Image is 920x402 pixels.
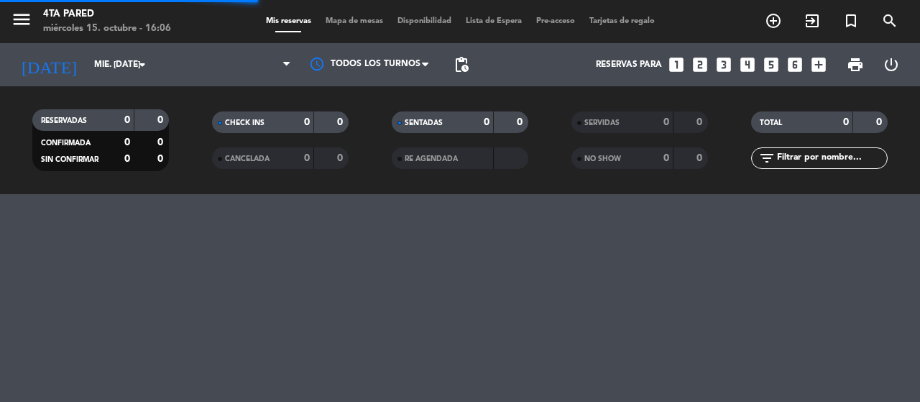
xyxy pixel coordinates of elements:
[225,155,270,163] span: CANCELADA
[453,56,470,73] span: pending_actions
[43,22,171,36] div: miércoles 15. octubre - 16:06
[663,153,669,163] strong: 0
[842,12,860,29] i: turned_in_not
[225,119,264,127] span: CHECK INS
[762,55,781,74] i: looks_5
[157,154,166,164] strong: 0
[714,55,733,74] i: looks_3
[157,115,166,125] strong: 0
[758,150,776,167] i: filter_list
[43,7,171,22] div: 4ta Pared
[337,117,346,127] strong: 0
[881,12,898,29] i: search
[11,9,32,35] button: menu
[157,137,166,147] strong: 0
[776,150,887,166] input: Filtrar por nombre...
[765,12,782,29] i: add_circle_outline
[41,156,98,163] span: SIN CONFIRMAR
[696,153,705,163] strong: 0
[696,117,705,127] strong: 0
[584,119,620,127] span: SERVIDAS
[876,117,885,127] strong: 0
[11,9,32,30] i: menu
[304,117,310,127] strong: 0
[11,49,87,81] i: [DATE]
[304,153,310,163] strong: 0
[738,55,757,74] i: looks_4
[405,155,458,163] span: RE AGENDADA
[667,55,686,74] i: looks_one
[318,17,390,25] span: Mapa de mesas
[41,117,87,124] span: RESERVADAS
[259,17,318,25] span: Mis reservas
[405,119,443,127] span: SENTADAS
[873,43,909,86] div: LOG OUT
[663,117,669,127] strong: 0
[41,140,91,147] span: CONFIRMADA
[760,119,782,127] span: TOTAL
[847,56,864,73] span: print
[459,17,529,25] span: Lista de Espera
[390,17,459,25] span: Disponibilidad
[804,12,821,29] i: exit_to_app
[484,117,489,127] strong: 0
[843,117,849,127] strong: 0
[883,56,900,73] i: power_settings_new
[529,17,582,25] span: Pre-acceso
[596,60,662,70] span: Reservas para
[584,155,621,163] span: NO SHOW
[124,115,130,125] strong: 0
[124,154,130,164] strong: 0
[517,117,525,127] strong: 0
[124,137,130,147] strong: 0
[809,55,828,74] i: add_box
[691,55,709,74] i: looks_two
[134,56,151,73] i: arrow_drop_down
[786,55,804,74] i: looks_6
[337,153,346,163] strong: 0
[582,17,662,25] span: Tarjetas de regalo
